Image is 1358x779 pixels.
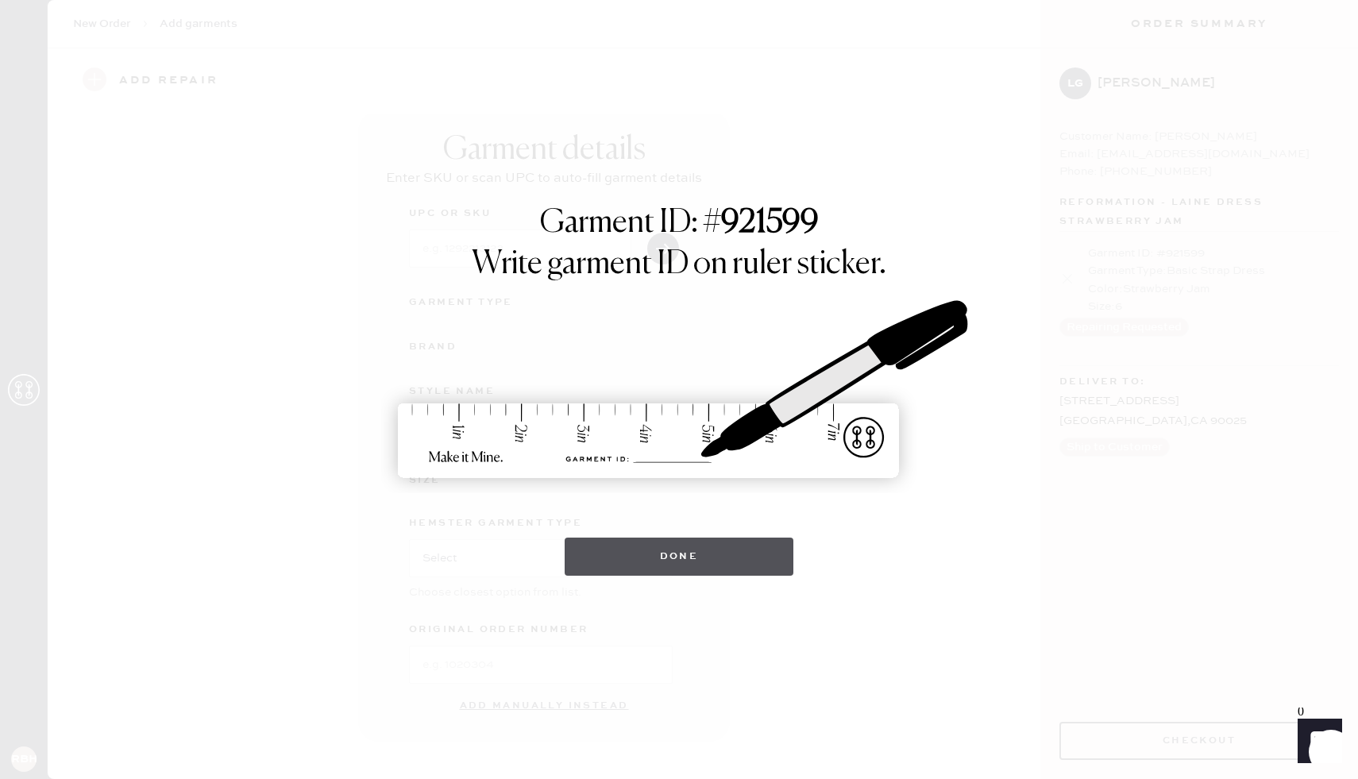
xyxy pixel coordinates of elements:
[721,207,819,239] strong: 921599
[540,204,819,245] h1: Garment ID: #
[381,260,977,522] img: ruler-sticker-sharpie.svg
[1283,708,1351,776] iframe: Front Chat
[472,245,886,283] h1: Write garment ID on ruler sticker.
[565,538,794,576] button: Done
